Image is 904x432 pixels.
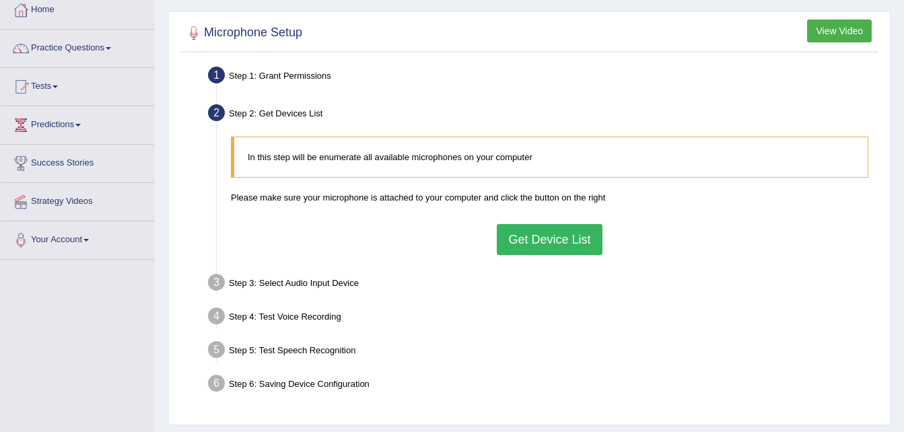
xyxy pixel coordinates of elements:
[1,30,154,63] a: Practice Questions
[202,371,884,400] div: Step 6: Saving Device Configuration
[231,137,868,178] blockquote: In this step will be enumerate all available microphones on your computer
[202,270,884,299] div: Step 3: Select Audio Input Device
[1,183,154,217] a: Strategy Videos
[497,224,602,255] button: Get Device List
[202,100,884,130] div: Step 2: Get Devices List
[202,63,884,92] div: Step 1: Grant Permissions
[184,23,302,43] h2: Microphone Setup
[1,106,154,140] a: Predictions
[1,68,154,102] a: Tests
[202,337,884,367] div: Step 5: Test Speech Recognition
[202,303,884,333] div: Step 4: Test Voice Recording
[1,145,154,178] a: Success Stories
[1,221,154,255] a: Your Account
[231,191,868,204] p: Please make sure your microphone is attached to your computer and click the button on the right
[807,20,872,42] button: View Video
